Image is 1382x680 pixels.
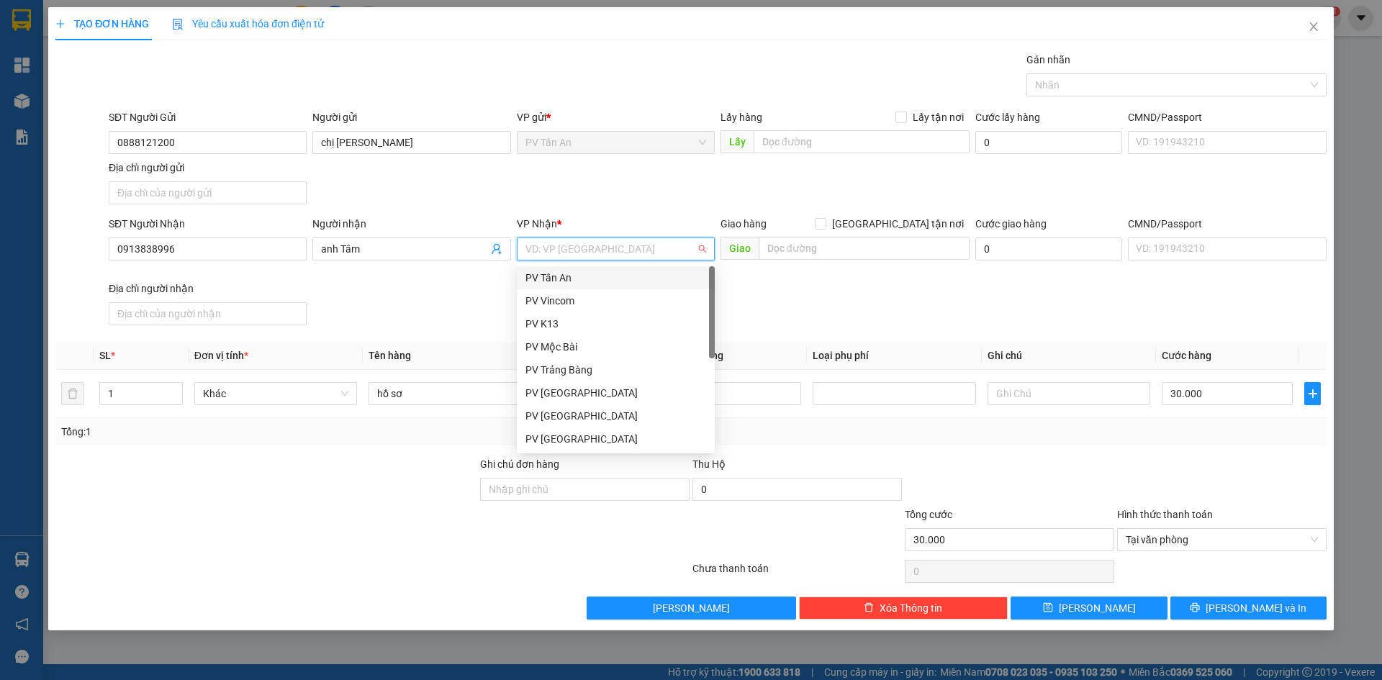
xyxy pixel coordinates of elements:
label: Ghi chú đơn hàng [480,458,559,470]
div: PV [GEOGRAPHIC_DATA] [525,385,706,401]
div: PV Tân An [517,266,715,289]
span: [PERSON_NAME] [1059,600,1136,616]
span: Lấy hàng [721,112,762,123]
div: PV Phước Đông [517,404,715,427]
label: Hình thức thanh toán [1117,509,1213,520]
button: deleteXóa Thông tin [799,597,1008,620]
span: [PERSON_NAME] [653,600,730,616]
label: Cước giao hàng [975,218,1047,230]
span: [PERSON_NAME] và In [1206,600,1306,616]
span: Đơn vị tính [194,350,248,361]
span: Giao [721,237,759,260]
span: Lấy tận nơi [907,109,970,125]
div: PV Mộc Bài [525,339,706,355]
div: PV K13 [517,312,715,335]
div: Tổng: 1 [61,424,533,440]
span: plus [55,19,66,29]
span: TẠO ĐƠN HÀNG [55,18,149,30]
input: Địa chỉ của người gửi [109,181,307,204]
div: CMND/Passport [1128,216,1326,232]
input: VD: Bàn, Ghế [369,382,531,405]
div: Người gửi [312,109,510,125]
div: CMND/Passport [1128,109,1326,125]
button: printer[PERSON_NAME] và In [1170,597,1327,620]
button: Close [1293,7,1334,47]
span: Thu Hộ [692,458,726,470]
span: SL [99,350,111,361]
th: Loại phụ phí [807,342,981,370]
span: [GEOGRAPHIC_DATA] tận nơi [826,216,970,232]
span: Giao hàng [721,218,767,230]
div: PV [GEOGRAPHIC_DATA] [525,431,706,447]
div: PV Tây Ninh [517,427,715,450]
span: VP Nhận [517,218,557,230]
span: PV Tân An [525,132,706,153]
button: delete [61,382,84,405]
div: PV [GEOGRAPHIC_DATA] [525,408,706,424]
span: Lấy [721,130,754,153]
span: Cước hàng [1162,350,1211,361]
input: Ghi chú đơn hàng [480,478,690,501]
div: PV Hòa Thành [517,381,715,404]
span: printer [1190,602,1200,614]
div: PV Mộc Bài [517,335,715,358]
div: PV Trảng Bàng [525,362,706,378]
span: Yêu cầu xuất hóa đơn điện tử [172,18,324,30]
span: Khác [203,383,348,404]
div: Địa chỉ người nhận [109,281,307,296]
span: Tên hàng [369,350,411,361]
div: VP gửi [517,109,715,125]
input: Cước lấy hàng [975,131,1122,154]
button: [PERSON_NAME] [587,597,796,620]
input: Dọc đường [759,237,970,260]
span: plus [1305,388,1319,399]
span: Xóa Thông tin [880,600,942,616]
span: user-add [491,243,502,255]
span: delete [864,602,874,614]
div: Người nhận [312,216,510,232]
button: save[PERSON_NAME] [1011,597,1167,620]
div: SĐT Người Nhận [109,216,307,232]
label: Cước lấy hàng [975,112,1040,123]
th: Ghi chú [982,342,1156,370]
div: PV Trảng Bàng [517,358,715,381]
div: PV Vincom [525,293,706,309]
div: Văn phòng không hợp lệ [517,262,715,278]
div: PV Vincom [517,289,715,312]
button: plus [1304,382,1320,405]
label: Gán nhãn [1026,54,1070,65]
div: Địa chỉ người gửi [109,160,307,176]
span: close [1308,21,1319,32]
div: PV K13 [525,316,706,332]
span: save [1043,602,1053,614]
span: Tại văn phòng [1126,529,1318,550]
span: Tổng cước [905,509,952,520]
input: Địa chỉ của người nhận [109,302,307,325]
img: icon [172,19,184,30]
div: PV Tân An [525,270,706,286]
input: Cước giao hàng [975,237,1122,260]
div: SĐT Người Gửi [109,109,307,125]
input: Dọc đường [754,130,970,153]
div: Chưa thanh toán [691,561,903,586]
input: 0 [670,382,801,405]
input: Ghi Chú [988,382,1150,405]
